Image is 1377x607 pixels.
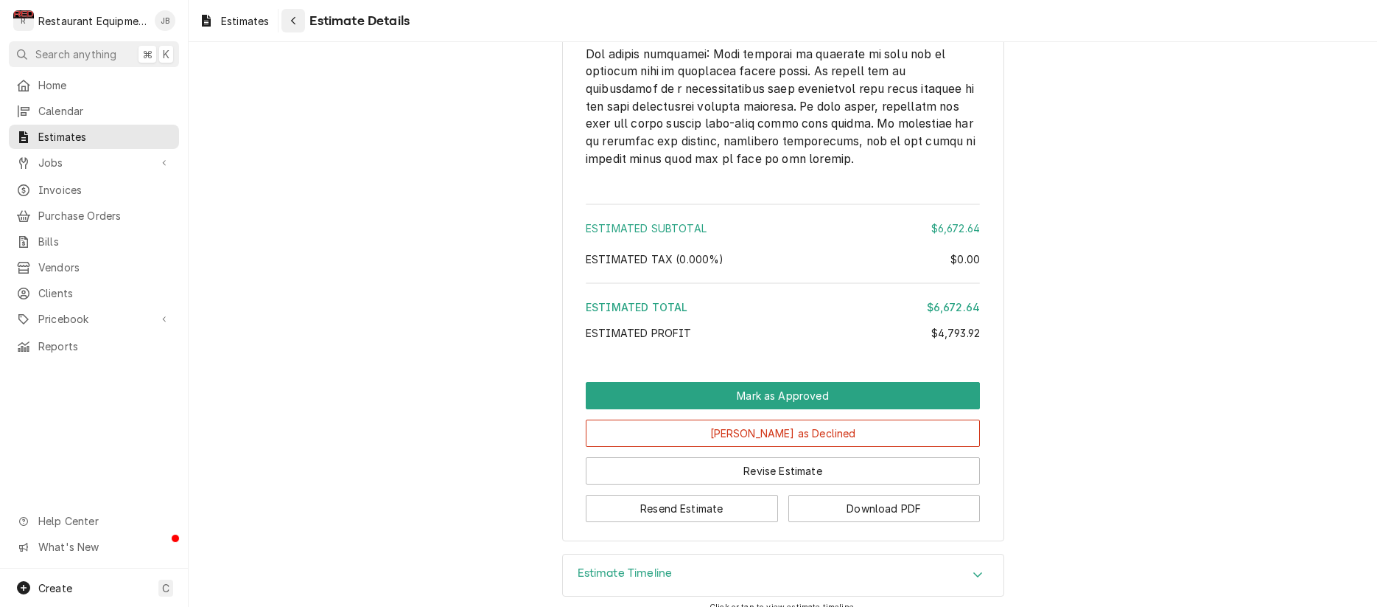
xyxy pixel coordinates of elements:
[9,178,179,202] a: Invoices
[38,103,172,119] span: Calendar
[586,299,980,315] div: Estimated Total
[38,182,172,198] span: Invoices
[193,9,275,33] a: Estimates
[38,513,170,529] span: Help Center
[9,99,179,123] a: Calendar
[931,221,980,236] div: $6,672.64
[562,554,1004,597] div: Estimate Timeline
[305,11,410,31] span: Estimate Details
[38,129,172,145] span: Estimates
[586,222,707,235] span: Estimated Subtotal
[38,208,172,223] span: Purchase Orders
[586,327,692,339] span: Estimated Profit
[586,457,980,485] button: Revise Estimate
[9,535,179,559] a: Go to What's New
[586,485,980,522] div: Button Group Row
[38,311,150,327] span: Pricebook
[9,150,179,175] a: Go to Jobs
[281,9,305,32] button: Navigate back
[13,10,34,31] div: R
[38,339,172,354] span: Reports
[9,281,179,305] a: Clients
[38,155,150,170] span: Jobs
[9,73,179,97] a: Home
[142,46,153,62] span: ⌘
[586,301,687,313] span: Estimated Total
[9,334,179,358] a: Reports
[586,252,980,267] div: Estimated Tax
[563,555,1003,596] div: Accordion Header
[586,325,980,341] div: Estimated Profit
[9,307,179,331] a: Go to Pricebook
[9,204,179,228] a: Purchase Orders
[38,285,172,301] span: Clients
[9,125,179,149] a: Estimates
[9,255,179,280] a: Vendors
[155,10,175,31] div: Jaired Brunty's Avatar
[578,566,673,580] h3: Estimate Timeline
[586,447,980,485] div: Button Group Row
[586,382,980,409] div: Button Group Row
[9,41,179,67] button: Search anything⌘K
[221,13,269,29] span: Estimates
[788,495,981,522] button: Download PDF
[586,198,980,351] div: Amount Summary
[586,495,778,522] button: Resend Estimate
[38,539,170,555] span: What's New
[155,10,175,31] div: JB
[13,10,34,31] div: Restaurant Equipment Diagnostics's Avatar
[38,582,72,594] span: Create
[163,46,169,62] span: K
[38,77,172,93] span: Home
[38,234,172,249] span: Bills
[162,580,169,596] span: C
[563,555,1003,596] button: Accordion Details Expand Trigger
[35,46,116,62] span: Search anything
[38,260,172,275] span: Vendors
[586,420,980,447] button: [PERSON_NAME] as Declined
[9,509,179,533] a: Go to Help Center
[950,252,980,267] div: $0.00
[9,229,179,254] a: Bills
[927,299,980,315] div: $6,672.64
[586,382,980,409] button: Mark as Approved
[38,13,147,29] div: Restaurant Equipment Diagnostics
[586,253,724,266] span: Estimated Tax ( 0.000% )
[586,382,980,522] div: Button Group
[586,221,980,236] div: Estimated Subtotal
[586,409,980,447] div: Button Group Row
[931,325,980,341] div: $4,793.92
